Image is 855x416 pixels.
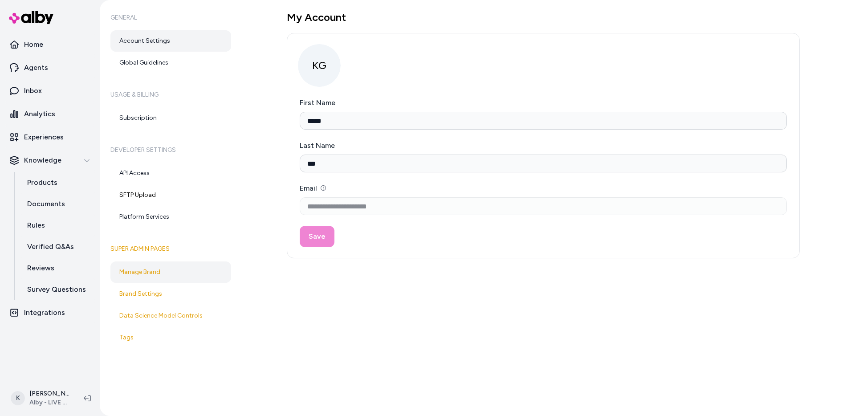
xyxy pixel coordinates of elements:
a: Survey Questions [18,279,96,300]
button: Email [321,185,326,191]
span: Alby - LIVE on [DOMAIN_NAME] [29,398,69,407]
a: SFTP Upload [110,184,231,206]
p: Documents [27,199,65,209]
span: KG [298,44,341,87]
a: Account Settings [110,30,231,52]
p: Products [27,177,57,188]
p: Experiences [24,132,64,143]
a: Agents [4,57,96,78]
a: Manage Brand [110,261,231,283]
a: Home [4,34,96,55]
p: Rules [27,220,45,231]
p: Inbox [24,86,42,96]
p: Agents [24,62,48,73]
a: Verified Q&As [18,236,96,257]
h6: Usage & Billing [110,82,231,107]
p: [PERSON_NAME] [29,389,69,398]
a: Data Science Model Controls [110,305,231,326]
a: API Access [110,163,231,184]
a: Documents [18,193,96,215]
p: Survey Questions [27,284,86,295]
p: Analytics [24,109,55,119]
a: Inbox [4,80,96,102]
p: Integrations [24,307,65,318]
a: Integrations [4,302,96,323]
a: Platform Services [110,206,231,228]
img: alby Logo [9,11,53,24]
h6: Super Admin Pages [110,237,231,261]
a: Brand Settings [110,283,231,305]
a: Experiences [4,126,96,148]
button: Knowledge [4,150,96,171]
a: Rules [18,215,96,236]
span: K [11,391,25,405]
label: Email [300,184,326,192]
p: Knowledge [24,155,61,166]
h1: My Account [287,11,800,24]
a: Global Guidelines [110,52,231,73]
a: Analytics [4,103,96,125]
a: Products [18,172,96,193]
label: Last Name [300,141,335,150]
p: Verified Q&As [27,241,74,252]
p: Home [24,39,43,50]
a: Tags [110,327,231,348]
p: Reviews [27,263,54,273]
button: K[PERSON_NAME]Alby - LIVE on [DOMAIN_NAME] [5,384,77,412]
label: First Name [300,98,335,107]
h6: Developer Settings [110,138,231,163]
a: Reviews [18,257,96,279]
h6: General [110,5,231,30]
a: Subscription [110,107,231,129]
